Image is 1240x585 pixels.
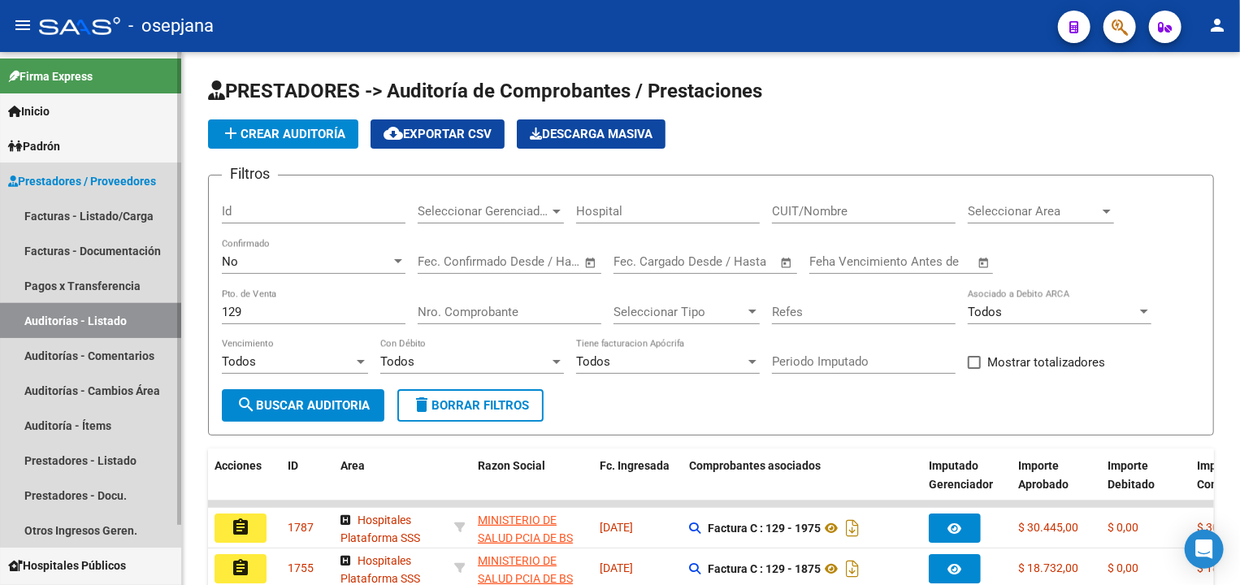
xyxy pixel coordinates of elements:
[600,459,670,472] span: Fc. Ingresada
[208,448,281,520] datatable-header-cell: Acciones
[340,513,420,545] span: Hospitales Plataforma SSS
[222,254,238,269] span: No
[517,119,666,149] app-download-masive: Descarga masiva de comprobantes (adjuntos)
[1018,459,1069,491] span: Importe Aprobado
[842,515,863,541] i: Descargar documento
[208,80,762,102] span: PRESTADORES -> Auditoría de Comprobantes / Prestaciones
[222,389,384,422] button: Buscar Auditoria
[384,127,492,141] span: Exportar CSV
[613,254,679,269] input: Fecha inicio
[371,119,505,149] button: Exportar CSV
[478,513,573,564] span: MINISTERIO DE SALUD PCIA DE BS AS
[8,557,126,574] span: Hospitales Públicos
[1012,448,1101,520] datatable-header-cell: Importe Aprobado
[418,254,483,269] input: Fecha inicio
[478,459,545,472] span: Razon Social
[694,254,773,269] input: Fecha fin
[593,448,683,520] datatable-header-cell: Fc. Ingresada
[281,448,334,520] datatable-header-cell: ID
[613,305,745,319] span: Seleccionar Tipo
[968,204,1099,219] span: Seleccionar Area
[412,398,529,413] span: Borrar Filtros
[842,556,863,582] i: Descargar documento
[8,102,50,120] span: Inicio
[683,448,922,520] datatable-header-cell: Comprobantes asociados
[708,562,821,575] strong: Factura C : 129 - 1875
[384,123,403,143] mat-icon: cloud_download
[929,459,993,491] span: Imputado Gerenciador
[1108,459,1155,491] span: Importe Debitado
[288,459,298,472] span: ID
[498,254,577,269] input: Fecha fin
[221,123,241,143] mat-icon: add
[576,354,610,369] span: Todos
[1207,15,1227,35] mat-icon: person
[975,253,994,272] button: Open calendar
[128,8,214,44] span: - osepjana
[1018,561,1078,574] span: $ 18.732,00
[222,354,256,369] span: Todos
[689,459,821,472] span: Comprobantes asociados
[231,558,250,578] mat-icon: assignment
[778,253,796,272] button: Open calendar
[968,305,1002,319] span: Todos
[236,398,370,413] span: Buscar Auditoria
[412,395,431,414] mat-icon: delete
[231,518,250,537] mat-icon: assignment
[582,253,600,272] button: Open calendar
[340,459,365,472] span: Area
[208,119,358,149] button: Crear Auditoría
[478,511,587,545] div: - 30626983398
[380,354,414,369] span: Todos
[987,353,1105,372] span: Mostrar totalizadores
[222,162,278,185] h3: Filtros
[1185,530,1224,569] div: Open Intercom Messenger
[1108,561,1138,574] span: $ 0,00
[530,127,653,141] span: Descarga Masiva
[922,448,1012,520] datatable-header-cell: Imputado Gerenciador
[1108,521,1138,534] span: $ 0,00
[221,127,345,141] span: Crear Auditoría
[600,521,633,534] span: [DATE]
[8,67,93,85] span: Firma Express
[708,522,821,535] strong: Factura C : 129 - 1975
[471,448,593,520] datatable-header-cell: Razon Social
[600,561,633,574] span: [DATE]
[13,15,33,35] mat-icon: menu
[1101,448,1190,520] datatable-header-cell: Importe Debitado
[8,172,156,190] span: Prestadores / Proveedores
[334,448,448,520] datatable-header-cell: Area
[517,119,666,149] button: Descarga Masiva
[418,204,549,219] span: Seleccionar Gerenciador
[288,561,314,574] span: 1755
[1018,521,1078,534] span: $ 30.445,00
[236,395,256,414] mat-icon: search
[215,459,262,472] span: Acciones
[397,389,544,422] button: Borrar Filtros
[8,137,60,155] span: Padrón
[288,521,314,534] span: 1787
